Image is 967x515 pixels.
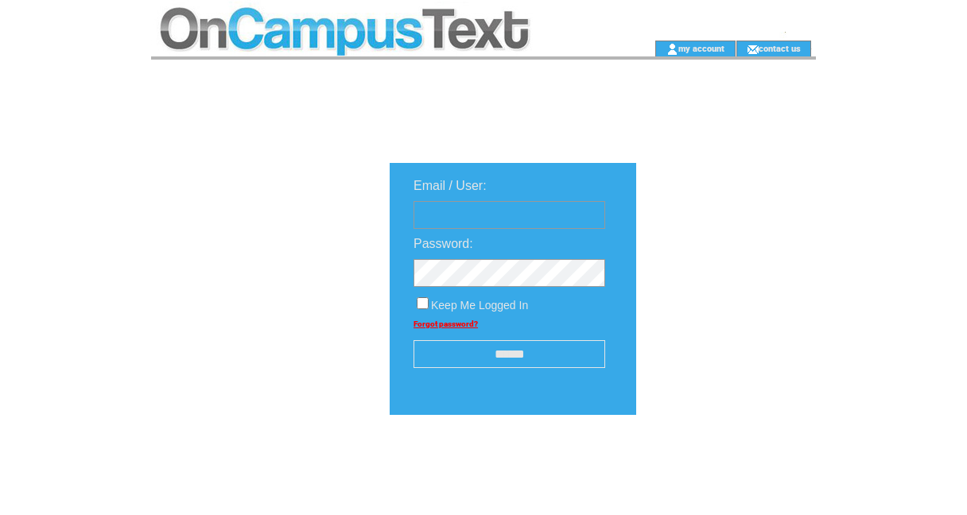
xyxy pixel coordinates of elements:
[414,179,487,192] span: Email / User:
[759,43,801,53] a: contact us
[747,43,759,56] img: contact_us_icon.gif;jsessionid=888BA05D01E64C3DA9F77BE1B4C1EF35
[666,43,678,56] img: account_icon.gif;jsessionid=888BA05D01E64C3DA9F77BE1B4C1EF35
[414,319,478,328] a: Forgot password?
[431,299,528,312] span: Keep Me Logged In
[682,455,762,474] img: transparent.png;jsessionid=888BA05D01E64C3DA9F77BE1B4C1EF35
[678,43,724,53] a: my account
[414,237,473,250] span: Password:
